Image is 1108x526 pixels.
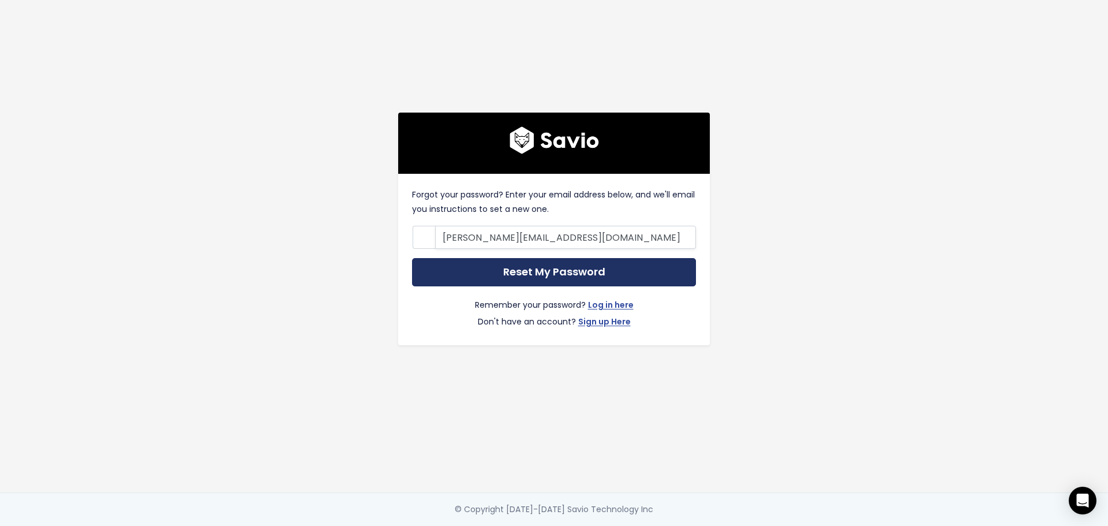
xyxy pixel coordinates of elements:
div: Remember your password? Don't have an account? [412,286,696,331]
p: Forgot your password? Enter your email address below, and we'll email you instructions to set a n... [412,188,696,217]
a: Sign up Here [578,315,631,331]
img: logo600x187.a314fd40982d.png [510,126,599,154]
a: Log in here [588,298,634,315]
input: Reset My Password [412,258,696,286]
div: © Copyright [DATE]-[DATE] Savio Technology Inc [455,502,653,517]
div: Open Intercom Messenger [1069,487,1096,514]
input: Your Email Address [435,226,696,249]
